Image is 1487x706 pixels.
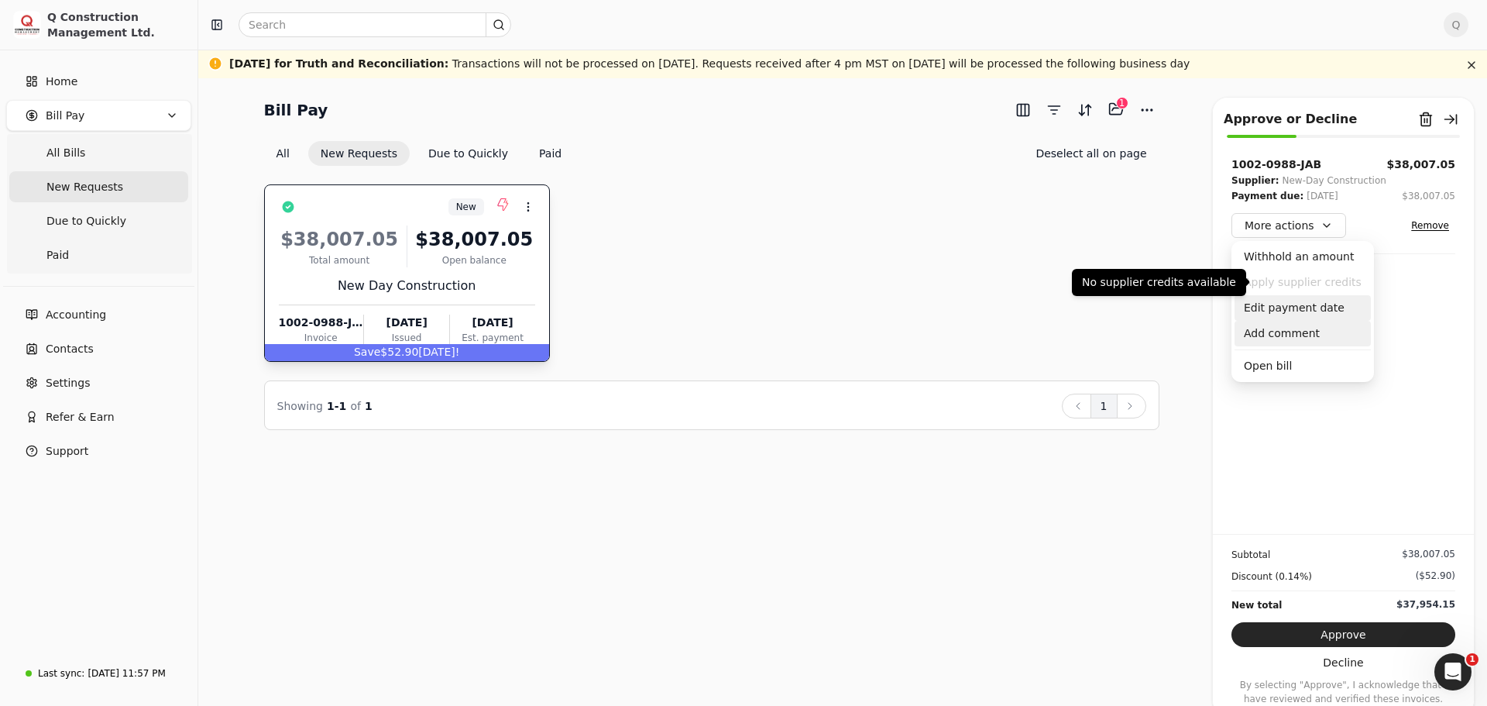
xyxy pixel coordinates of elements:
[1405,216,1455,235] button: Remove
[414,253,535,267] div: Open balance
[6,333,191,364] a: Contacts
[9,137,188,168] a: All Bills
[279,331,363,345] div: Invoice
[229,57,448,70] span: [DATE] for Truth and Reconciliation :
[450,331,534,345] div: Est. payment
[1235,295,1371,321] div: Edit payment date
[364,315,449,331] div: [DATE]
[6,299,191,330] a: Accounting
[46,341,94,357] span: Contacts
[1104,97,1128,122] button: Batch (1)
[527,141,574,166] button: Paid
[1235,353,1371,379] div: Open bill
[365,400,373,412] span: 1
[6,367,191,398] a: Settings
[1307,188,1338,204] div: [DATE]
[1402,188,1455,204] button: $38,007.05
[327,400,346,412] span: 1 - 1
[279,226,400,253] div: $38,007.05
[1386,157,1455,173] button: $38,007.05
[264,98,328,122] h2: Bill Pay
[46,443,88,460] span: Support
[1396,598,1455,611] div: $37,954.15
[264,141,302,166] button: All
[418,346,459,358] span: [DATE]!
[1235,244,1371,270] div: Withhold an amount
[1235,321,1371,346] div: Add comment
[1135,98,1159,122] button: More
[1231,547,1270,563] div: Subtotal
[277,400,323,412] span: Showing
[6,660,191,687] a: Last sync:[DATE] 11:57 PM
[264,141,575,166] div: Invoice filter options
[9,239,188,270] a: Paid
[38,666,84,680] div: Last sync:
[265,344,549,361] div: $52.90
[1231,598,1282,613] div: New total
[46,213,126,229] span: Due to Quickly
[279,315,363,331] div: 1002-0988-JAB
[1231,157,1321,173] div: 1002-0988-JAB
[229,56,1190,72] div: Transactions will not be processed on [DATE]. Requests received after 4 pm MST on [DATE] will be ...
[1282,173,1386,188] div: New-Day Construction
[1231,188,1303,204] div: Payment due:
[6,100,191,131] button: Bill Pay
[46,247,69,263] span: Paid
[450,315,534,331] div: [DATE]
[350,400,361,412] span: of
[364,331,449,345] div: Issued
[1402,547,1455,561] div: $38,007.05
[354,346,380,358] span: Save
[1023,141,1159,166] button: Deselect all on page
[6,66,191,97] a: Home
[13,11,41,39] img: 3171ca1f-602b-4dfe-91f0-0ace091e1481.jpeg
[6,401,191,432] button: Refer & Earn
[239,12,511,37] input: Search
[47,9,184,40] div: Q Construction Management Ltd.
[1235,270,1371,295] button: Apply supplier credits
[1231,569,1312,584] div: Discount (0.14%)
[279,253,400,267] div: Total amount
[1231,213,1346,238] button: More actions
[1231,241,1374,382] div: More actions
[1090,394,1118,418] button: 1
[6,436,191,467] button: Support
[456,200,476,214] span: New
[414,226,535,253] div: $38,007.05
[46,409,115,425] span: Refer & Earn
[279,277,535,295] div: New Day Construction
[1466,653,1478,666] span: 1
[1231,622,1455,647] button: Approve
[308,141,410,166] button: New Requests
[1444,12,1468,37] button: Q
[1402,189,1455,203] div: $38,007.05
[46,145,85,161] span: All Bills
[1073,98,1097,122] button: Sort
[1231,678,1455,706] p: By selecting "Approve", I acknowledge that I have reviewed and verified these invoices.
[1434,653,1472,691] iframe: Intercom live chat
[88,666,165,680] div: [DATE] 11:57 PM
[46,74,77,90] span: Home
[46,179,123,195] span: New Requests
[9,171,188,202] a: New Requests
[1072,269,1246,296] div: No supplier credits available
[9,205,188,236] a: Due to Quickly
[1224,110,1357,129] div: Approve or Decline
[46,108,84,124] span: Bill Pay
[46,375,90,391] span: Settings
[1416,569,1455,583] div: ($52.90)
[1231,650,1455,675] button: Decline
[46,307,106,323] span: Accounting
[1116,97,1128,109] div: 1
[416,141,520,166] button: Due to Quickly
[1231,173,1279,188] div: Supplier:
